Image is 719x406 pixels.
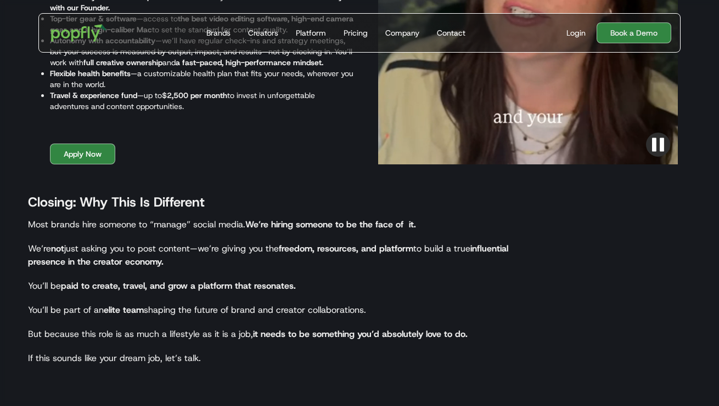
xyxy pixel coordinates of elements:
strong: $2,500 per month [162,90,227,100]
div: Platform [296,27,326,38]
strong: full creative ownership [83,58,162,67]
a: Apply Now [50,144,115,164]
a: Creators [244,14,283,52]
strong: it needs to be something you’d absolutely love to do. [253,328,468,340]
a: Contact [432,14,470,52]
div: Login [566,27,586,38]
a: home [43,16,114,49]
li: —a customizable health plan that fits your needs, wherever you are in the world. [50,68,354,90]
p: You’ll be part of an shaping the future of brand and creator collaborations. [28,304,544,317]
strong: freedom, resources, and platform [279,243,413,254]
strong: Flexible health benefits [50,68,131,78]
div: Contact [437,27,465,38]
strong: not [51,243,64,254]
li: —up to to invest in unforgettable adventures and content opportunities. [50,90,354,112]
a: Book a Demo [597,22,671,43]
a: Login [562,27,590,38]
a: Brands [202,14,235,52]
strong: elite team [104,304,144,316]
p: We’re just asking you to post content—we’re giving you the to build a true [28,242,544,268]
strong: Closing: Why This Is Different [28,193,205,211]
a: Company [381,14,424,52]
a: Platform [291,14,330,52]
p: You’ll be [28,279,544,293]
a: Pricing [339,14,372,52]
p: If this sounds like your dream job, let’s talk. [28,352,544,365]
div: Pricing [344,27,368,38]
p: But because this role is as much a lifestyle as it is a job, [28,328,544,341]
strong: influential presence in the creator economy. [28,243,508,267]
div: Company [385,27,419,38]
strong: Travel & experience fund [50,90,137,100]
strong: a fast-paced, high-performance mindset. [176,58,323,67]
img: Pause video [646,133,670,157]
div: Creators [248,27,278,38]
strong: paid to create, travel, and grow a platform that resonates. [61,280,296,291]
strong: We’re hiring someone to be the face of it. [245,219,416,230]
p: Most brands hire someone to “manage” social media. [28,218,544,231]
div: Brands [206,27,231,38]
